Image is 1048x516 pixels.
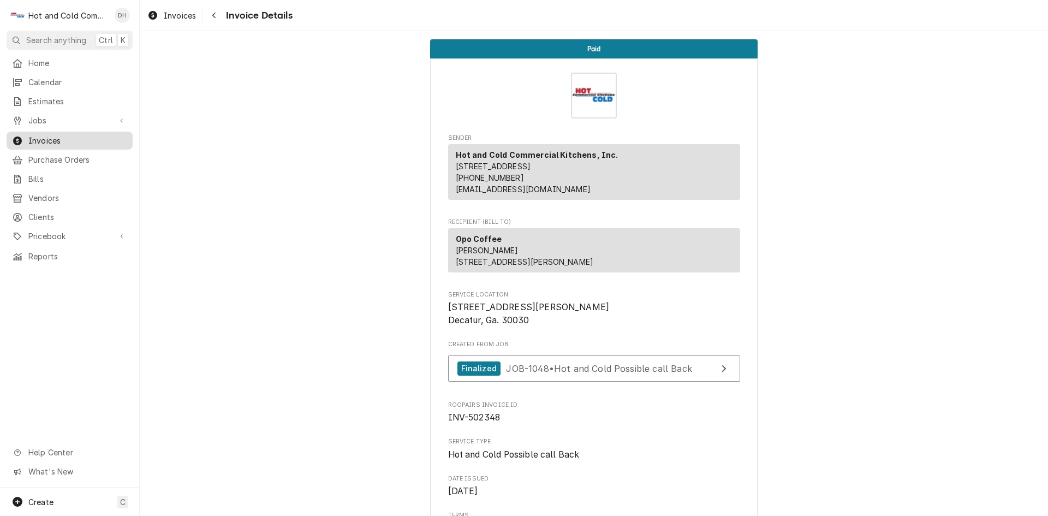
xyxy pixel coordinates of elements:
[448,301,740,327] span: Service Location
[28,96,127,107] span: Estimates
[28,211,127,223] span: Clients
[448,475,740,483] span: Date Issued
[448,228,740,272] div: Recipient (Bill To)
[7,111,133,129] a: Go to Jobs
[448,355,740,382] a: View Job
[28,115,111,126] span: Jobs
[506,363,692,373] span: JOB-1048 • Hot and Cold Possible call Back
[448,144,740,200] div: Sender
[448,437,740,446] span: Service Type
[121,34,126,46] span: K
[448,475,740,498] div: Date Issued
[7,31,133,50] button: Search anythingCtrlK
[456,150,618,159] strong: Hot and Cold Commercial Kitchens, Inc.
[456,234,502,244] strong: Opo Coffee
[457,361,501,376] div: Finalized
[430,39,758,58] div: Status
[28,57,127,69] span: Home
[7,73,133,91] a: Calendar
[448,228,740,277] div: Recipient (Bill To)
[28,173,127,185] span: Bills
[28,135,127,146] span: Invoices
[28,251,127,262] span: Reports
[448,448,740,461] span: Service Type
[448,412,501,423] span: INV-502348
[28,192,127,204] span: Vendors
[7,92,133,110] a: Estimates
[7,443,133,461] a: Go to Help Center
[7,462,133,481] a: Go to What's New
[28,466,126,477] span: What's New
[99,34,113,46] span: Ctrl
[28,10,109,21] div: Hot and Cold Commercial Kitchens, Inc.
[7,54,133,72] a: Home
[448,290,740,327] div: Service Location
[448,290,740,299] span: Service Location
[571,73,617,118] img: Logo
[448,134,740,143] span: Sender
[7,132,133,150] a: Invoices
[456,173,524,182] a: [PHONE_NUMBER]
[448,144,740,204] div: Sender
[223,8,292,23] span: Invoice Details
[115,8,130,23] div: Daryl Harris's Avatar
[448,302,610,325] span: [STREET_ADDRESS][PERSON_NAME] Decatur, Ga. 30030
[7,170,133,188] a: Bills
[448,411,740,424] span: Roopairs Invoice ID
[7,247,133,265] a: Reports
[456,185,591,194] a: [EMAIL_ADDRESS][DOMAIN_NAME]
[28,154,127,165] span: Purchase Orders
[205,7,223,24] button: Navigate back
[448,134,740,205] div: Invoice Sender
[448,449,580,460] span: Hot and Cold Possible call Back
[587,45,601,52] span: Paid
[448,218,740,227] span: Recipient (Bill To)
[10,8,25,23] div: H
[448,340,740,349] span: Created From Job
[7,189,133,207] a: Vendors
[448,486,478,496] span: [DATE]
[448,340,740,387] div: Created From Job
[26,34,86,46] span: Search anything
[143,7,200,25] a: Invoices
[7,151,133,169] a: Purchase Orders
[448,485,740,498] span: Date Issued
[448,401,740,410] span: Roopairs Invoice ID
[456,162,531,171] span: [STREET_ADDRESS]
[10,8,25,23] div: Hot and Cold Commercial Kitchens, Inc.'s Avatar
[28,497,53,507] span: Create
[448,437,740,461] div: Service Type
[120,496,126,508] span: C
[164,10,196,21] span: Invoices
[448,218,740,277] div: Invoice Recipient
[456,246,594,266] span: [PERSON_NAME] [STREET_ADDRESS][PERSON_NAME]
[7,227,133,245] a: Go to Pricebook
[7,208,133,226] a: Clients
[448,401,740,424] div: Roopairs Invoice ID
[115,8,130,23] div: DH
[28,447,126,458] span: Help Center
[28,230,111,242] span: Pricebook
[28,76,127,88] span: Calendar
